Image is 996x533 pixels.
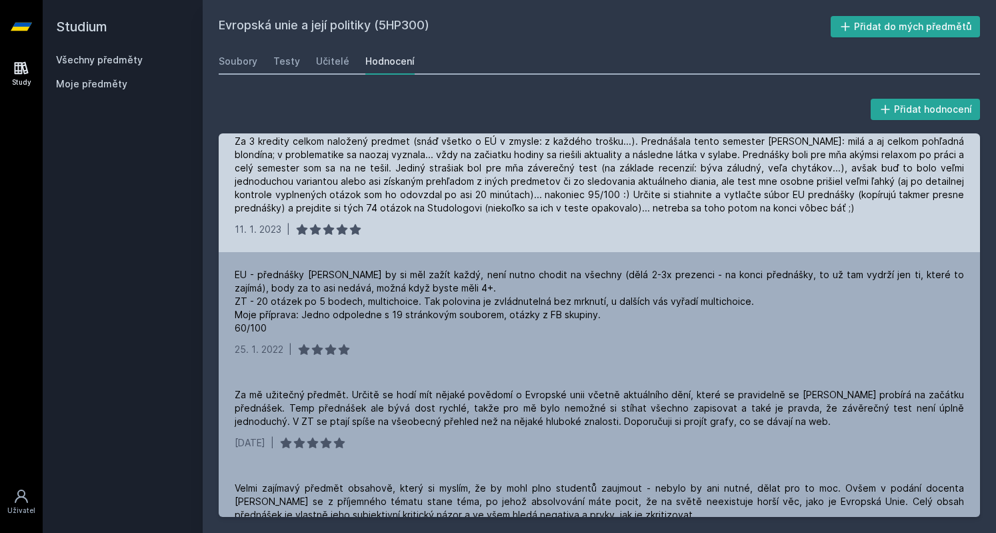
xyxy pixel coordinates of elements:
[235,135,964,215] div: Za 3 kredity celkom naložený predmet (snáď všetko o EÚ v zmysle: z každého trošku...). Prednášala...
[235,388,964,428] div: Za mě užitečný předmět. Určitě se hodí mít nějaké povědomí o Evropské unii včetně aktuálního dění...
[235,223,281,236] div: 11. 1. 2023
[219,16,831,37] h2: Evropská unie a její politiky (5HP300)
[289,343,292,356] div: |
[273,55,300,68] div: Testy
[12,77,31,87] div: Study
[235,343,283,356] div: 25. 1. 2022
[219,55,257,68] div: Soubory
[273,48,300,75] a: Testy
[871,99,981,120] button: Přidat hodnocení
[831,16,981,37] button: Přidat do mých předmětů
[3,53,40,94] a: Study
[316,55,349,68] div: Učitelé
[219,48,257,75] a: Soubory
[56,77,127,91] span: Moje předměty
[3,482,40,522] a: Uživatel
[365,48,415,75] a: Hodnocení
[287,223,290,236] div: |
[235,482,964,522] div: Velmi zajímavý předmět obsahově, který si myslím, že by mohl plno studentů zaujmout - nebylo by a...
[235,268,964,335] div: EU - přednášky [PERSON_NAME] by si měl zažít každý, není nutno chodit na všechny (dělá 2-3x preze...
[235,436,265,450] div: [DATE]
[7,506,35,516] div: Uživatel
[271,436,274,450] div: |
[316,48,349,75] a: Učitelé
[56,54,143,65] a: Všechny předměty
[365,55,415,68] div: Hodnocení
